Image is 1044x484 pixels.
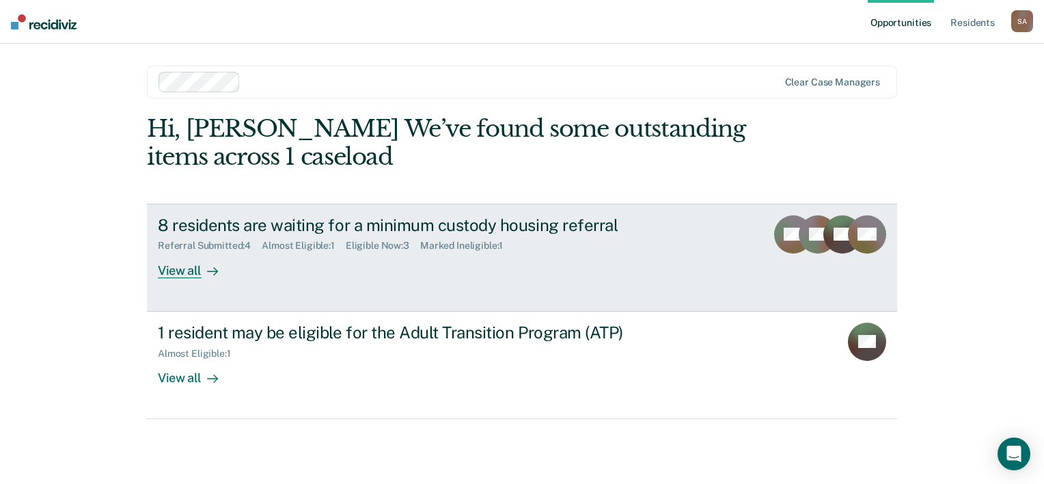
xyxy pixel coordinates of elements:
div: Clear case managers [785,77,880,88]
a: 8 residents are waiting for a minimum custody housing referralReferral Submitted:4Almost Eligible... [147,204,897,312]
div: Hi, [PERSON_NAME] We’ve found some outstanding items across 1 caseload [147,115,747,171]
div: View all [158,252,234,278]
div: Open Intercom Messenger [998,438,1030,470]
a: 1 resident may be eligible for the Adult Transition Program (ATP)Almost Eligible:1View all [147,312,897,419]
div: Marked Ineligible : 1 [420,240,514,252]
div: 1 resident may be eligible for the Adult Transition Program (ATP) [158,323,637,342]
div: Eligible Now : 3 [346,240,420,252]
div: Referral Submitted : 4 [158,240,262,252]
div: 8 residents are waiting for a minimum custody housing referral [158,215,637,235]
img: Recidiviz [11,14,77,29]
div: Almost Eligible : 1 [158,348,242,360]
div: Almost Eligible : 1 [262,240,346,252]
div: S A [1011,10,1033,32]
div: View all [158,359,234,386]
button: SA [1011,10,1033,32]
